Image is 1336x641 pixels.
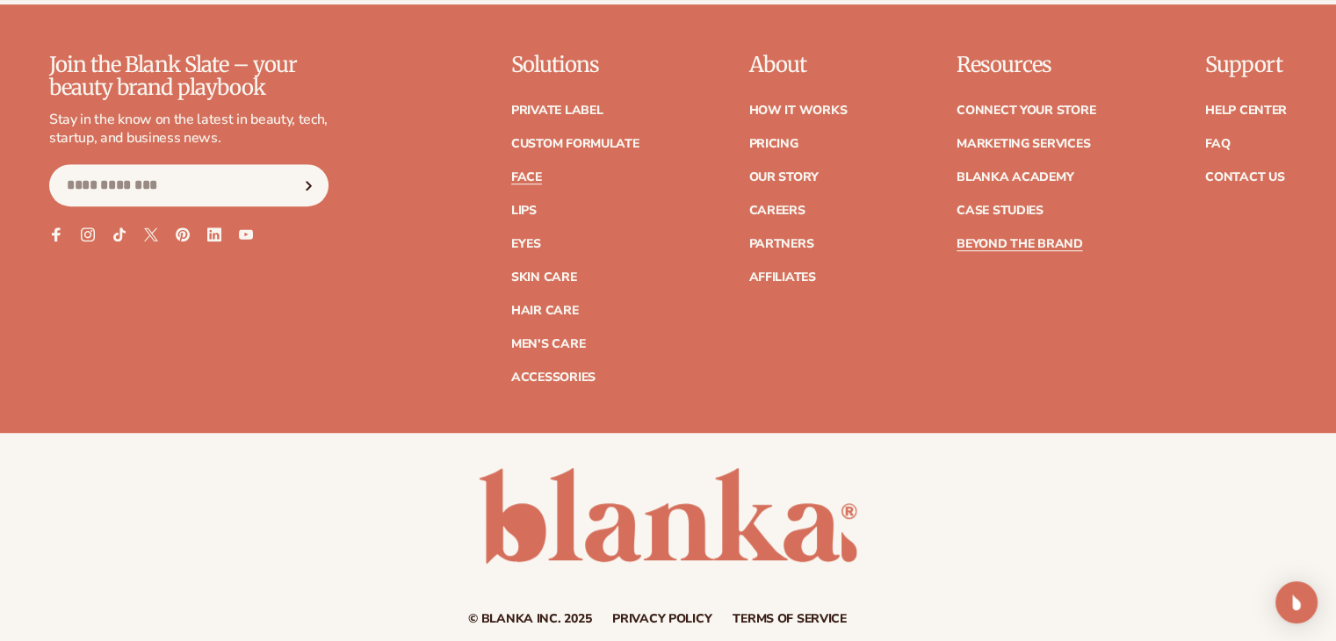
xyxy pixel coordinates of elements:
a: Hair Care [511,305,578,317]
a: Eyes [511,238,541,250]
a: Contact Us [1205,171,1284,184]
a: Terms of service [733,613,847,625]
p: Solutions [511,54,639,76]
a: Men's Care [511,338,585,350]
a: Partners [748,238,813,250]
p: Stay in the know on the latest in beauty, tech, startup, and business news. [49,111,329,148]
a: How It Works [748,104,847,117]
a: Our Story [748,171,818,184]
a: Careers [748,205,805,217]
a: Case Studies [957,205,1044,217]
div: Open Intercom Messenger [1275,581,1318,623]
a: Affiliates [748,271,815,284]
a: Accessories [511,371,596,384]
a: Help Center [1205,104,1287,117]
a: Lips [511,205,537,217]
a: FAQ [1205,138,1230,150]
a: Custom formulate [511,138,639,150]
a: Blanka Academy [957,171,1073,184]
p: Resources [957,54,1095,76]
button: Subscribe [289,164,328,206]
p: About [748,54,847,76]
a: Skin Care [511,271,576,284]
small: © Blanka Inc. 2025 [468,610,591,627]
p: Join the Blank Slate – your beauty brand playbook [49,54,329,100]
a: Marketing services [957,138,1090,150]
p: Support [1205,54,1287,76]
a: Pricing [748,138,798,150]
a: Beyond the brand [957,238,1083,250]
a: Connect your store [957,104,1095,117]
a: Privacy policy [612,613,711,625]
a: Private label [511,104,603,117]
a: Face [511,171,542,184]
